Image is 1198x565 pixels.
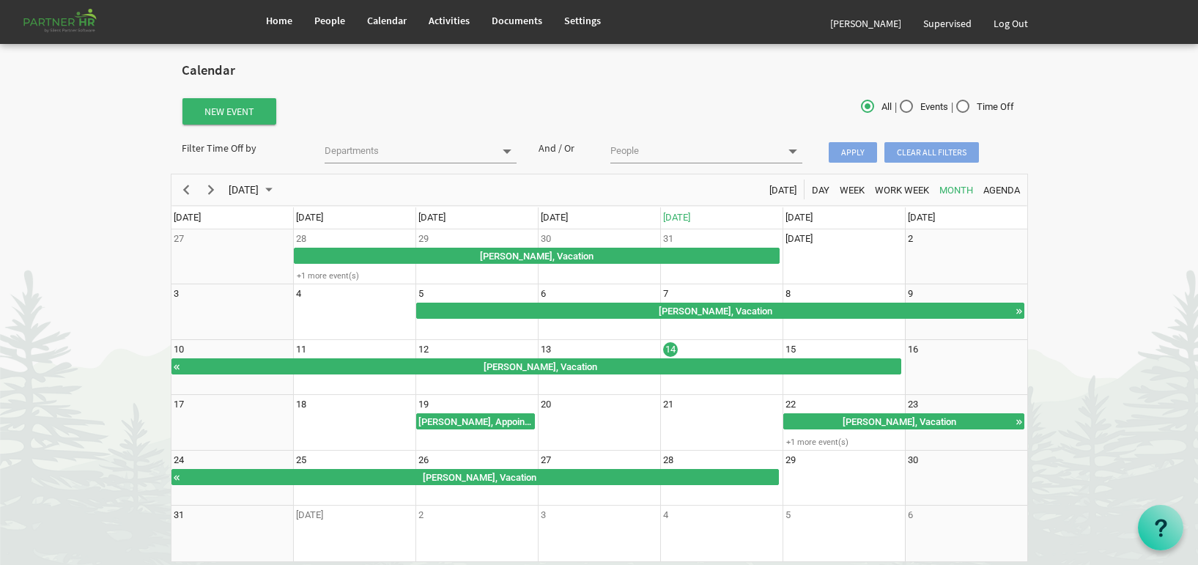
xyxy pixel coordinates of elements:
[541,232,551,246] div: Wednesday, July 30, 2025
[418,287,424,301] div: Tuesday, August 5, 2025
[296,212,323,223] span: [DATE]
[912,3,983,44] a: Supervised
[936,180,975,199] button: Month
[900,100,948,114] span: Events
[785,212,813,223] span: [DATE]
[923,17,972,30] span: Supervised
[171,174,1028,562] schedule: of August 2025
[223,174,281,205] div: August 2025
[663,453,673,468] div: Thursday, August 28, 2025
[982,181,1021,199] span: Agenda
[226,180,278,199] button: August 2025
[861,100,892,114] span: All
[296,287,301,301] div: Monday, August 4, 2025
[181,359,901,374] div: [PERSON_NAME], Vacation
[182,98,276,125] button: New Event
[174,508,184,522] div: Sunday, August 31, 2025
[296,508,323,522] div: Monday, September 1, 2025
[325,141,494,161] input: Departments
[663,212,690,223] span: [DATE]
[418,232,429,246] div: Tuesday, July 29, 2025
[416,413,535,429] div: Laura Conway, Appointment Begin From Tuesday, August 19, 2025 at 12:00:00 AM GMT-04:00 Ends At Tu...
[908,287,913,301] div: Saturday, August 9, 2025
[294,248,780,264] div: Mark Hauser, Vacation Begin From Monday, July 28, 2025 at 12:00:00 AM GMT-04:00 Ends At Thursday,...
[227,181,260,199] span: [DATE]
[872,180,931,199] button: Work Week
[663,508,668,522] div: Thursday, September 4, 2025
[785,342,796,357] div: Friday, August 15, 2025
[783,413,1024,429] div: Joyce Williams, Vacation Begin From Friday, August 22, 2025 at 12:00:00 AM GMT-04:00 Ends At Thur...
[296,342,306,357] div: Monday, August 11, 2025
[266,14,292,27] span: Home
[785,287,791,301] div: Friday, August 8, 2025
[201,180,221,199] button: Next
[418,397,429,412] div: Tuesday, August 19, 2025
[785,397,796,412] div: Friday, August 22, 2025
[314,14,345,27] span: People
[785,453,796,468] div: Friday, August 29, 2025
[908,453,918,468] div: Saturday, August 30, 2025
[367,14,407,27] span: Calendar
[176,180,196,199] button: Previous
[742,97,1028,118] div: | |
[663,232,673,246] div: Thursday, July 31, 2025
[174,212,201,223] span: [DATE]
[610,141,780,161] input: People
[785,232,813,246] div: Friday, August 1, 2025
[528,141,599,155] div: And / Or
[663,287,668,301] div: Thursday, August 7, 2025
[199,174,223,205] div: next period
[171,141,314,155] div: Filter Time Off by
[174,174,199,205] div: previous period
[181,470,779,484] div: [PERSON_NAME], Vacation
[663,397,673,412] div: Thursday, August 21, 2025
[884,142,979,163] span: Clear all filters
[908,232,913,246] div: Saturday, August 2, 2025
[873,181,931,199] span: Work Week
[294,270,415,281] div: +1 more event(s)
[541,342,551,357] div: Wednesday, August 13, 2025
[766,180,799,199] button: Today
[492,14,542,27] span: Documents
[980,180,1022,199] button: Agenda
[784,414,1015,429] div: [PERSON_NAME], Vacation
[174,287,179,301] div: Sunday, August 3, 2025
[663,342,678,357] div: Thursday, August 14, 2025
[416,303,1024,319] div: Mark Hauser, Vacation Begin From Tuesday, August 5, 2025 at 12:00:00 AM GMT-04:00 Ends At Friday,...
[429,14,470,27] span: Activities
[171,469,780,485] div: Joyce Williams, Vacation Begin From Friday, August 22, 2025 at 12:00:00 AM GMT-04:00 Ends At Thur...
[541,508,546,522] div: Wednesday, September 3, 2025
[908,508,913,522] div: Saturday, September 6, 2025
[956,100,1014,114] span: Time Off
[541,212,568,223] span: [DATE]
[418,342,429,357] div: Tuesday, August 12, 2025
[564,14,601,27] span: Settings
[541,453,551,468] div: Wednesday, August 27, 2025
[418,212,445,223] span: [DATE]
[983,3,1039,44] a: Log Out
[908,212,935,223] span: [DATE]
[171,358,901,374] div: Mark Hauser, Vacation Begin From Tuesday, August 5, 2025 at 12:00:00 AM GMT-04:00 Ends At Friday,...
[837,180,867,199] button: Week
[819,3,912,44] a: [PERSON_NAME]
[296,232,306,246] div: Monday, July 28, 2025
[768,181,798,199] span: [DATE]
[838,181,866,199] span: Week
[829,142,877,163] span: Apply
[174,397,184,412] div: Sunday, August 17, 2025
[182,63,1017,78] h2: Calendar
[417,414,534,429] div: [PERSON_NAME], Appointment
[541,287,546,301] div: Wednesday, August 6, 2025
[908,397,918,412] div: Saturday, August 23, 2025
[783,437,904,448] div: +1 more event(s)
[810,181,831,199] span: Day
[295,248,779,263] div: [PERSON_NAME], Vacation
[908,342,918,357] div: Saturday, August 16, 2025
[174,453,184,468] div: Sunday, August 24, 2025
[541,397,551,412] div: Wednesday, August 20, 2025
[296,453,306,468] div: Monday, August 25, 2025
[174,232,184,246] div: Sunday, July 27, 2025
[809,180,832,199] button: Day
[785,508,791,522] div: Friday, September 5, 2025
[938,181,975,199] span: Month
